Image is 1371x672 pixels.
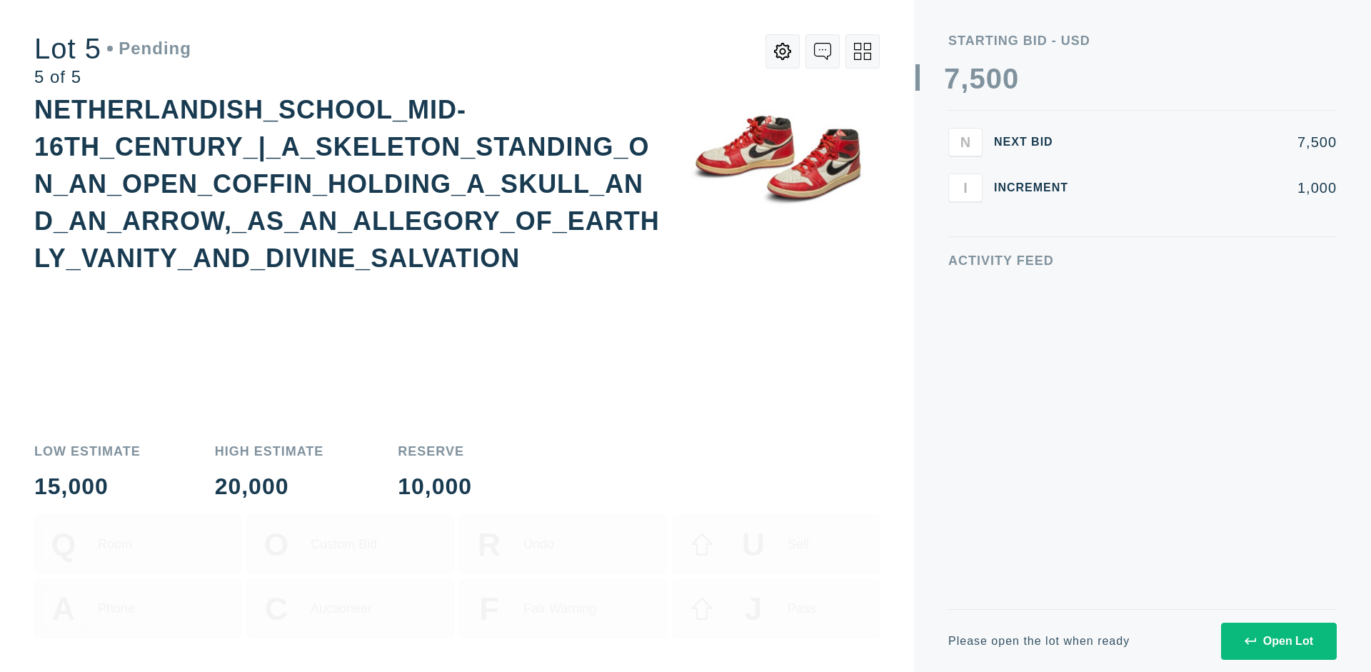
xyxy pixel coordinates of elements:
div: Activity Feed [948,254,1337,267]
div: Lot 5 [34,34,191,63]
div: Open Lot [1245,635,1313,648]
div: 7,500 [1091,135,1337,149]
button: I [948,174,983,202]
div: 5 [969,64,985,93]
div: Next Bid [994,136,1080,148]
button: N [948,128,983,156]
div: Pending [107,40,191,57]
span: I [963,179,968,196]
div: , [960,64,969,350]
div: Please open the lot when ready [948,636,1130,647]
div: 5 of 5 [34,69,191,86]
div: Starting Bid - USD [948,34,1337,47]
div: Low Estimate [34,445,141,458]
div: 10,000 [398,475,472,498]
div: Reserve [398,445,472,458]
div: Increment [994,182,1080,194]
div: 15,000 [34,475,141,498]
div: NETHERLANDISH_SCHOOL_MID-16TH_CENTURY_|_A_SKELETON_STANDING_ON_AN_OPEN_COFFIN_HOLDING_A_SKULL_AND... [34,95,660,273]
div: 1,000 [1091,181,1337,195]
div: 0 [1003,64,1019,93]
div: High Estimate [215,445,324,458]
button: Open Lot [1221,623,1337,660]
div: 20,000 [215,475,324,498]
span: N [960,134,970,150]
div: 0 [986,64,1003,93]
div: 7 [944,64,960,93]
